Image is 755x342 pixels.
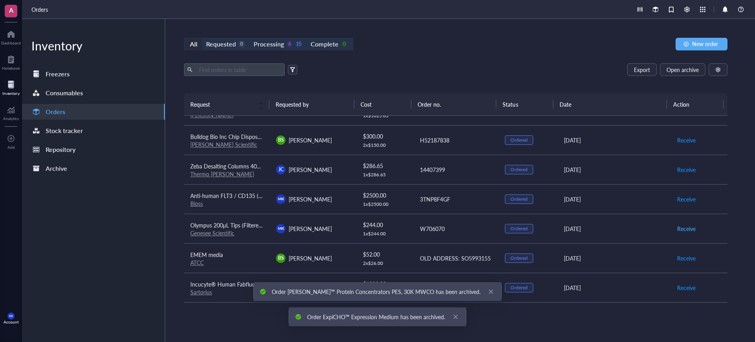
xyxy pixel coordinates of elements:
div: 14407399 [420,165,492,174]
div: Archive [46,163,67,174]
span: New order [692,41,718,47]
a: Orders [31,5,50,14]
span: [PERSON_NAME] [289,166,332,174]
div: Inventory [22,38,165,54]
span: Zeba Desalting Columns 40K MWCO 0.5 mL [190,162,299,170]
div: 1 x $ 244.00 [363,231,407,237]
a: Stock tracker [22,123,165,139]
div: [DATE] [564,224,664,233]
div: Analytics [3,116,19,121]
div: Dashboard [1,41,21,45]
th: Action [667,93,724,115]
td: 3TNP8F4GF [413,184,499,214]
div: Repository [46,144,75,155]
div: Notebook [2,66,20,70]
button: Receive [677,134,696,146]
div: Ordered [510,226,528,232]
div: [DATE] [564,283,664,292]
a: Close [487,287,495,296]
th: Requested by [269,93,355,115]
div: Order ExpiCHO™ Expression Medium has been archived. [307,312,445,321]
a: Repository [22,142,165,157]
span: Olympus 200μL Tips (Filtered, Sterile) [190,221,281,229]
td: H52187838 [413,125,499,155]
div: Complete [311,39,338,50]
div: H52187838 [420,136,492,144]
span: close [488,289,494,294]
span: Receive [677,136,696,144]
button: Receive [677,193,696,205]
td: W706070 [413,214,499,243]
div: 1 x $ 1025.65 [363,113,407,119]
th: Order no. [411,93,497,115]
span: Receive [677,165,696,174]
div: Account [4,320,19,324]
div: 1 x $ 2500.00 [363,201,407,207]
span: Bulldog Bio Inc Chip Disposable Hemocytometer 50 slides [190,133,331,140]
span: [PERSON_NAME] [289,195,332,203]
span: Receive [677,195,696,203]
a: Analytics [3,104,19,121]
a: Freezers [22,66,165,82]
span: A [9,5,13,15]
a: [PERSON_NAME] Scientific [190,140,257,148]
span: EMEM media [190,251,223,259]
div: 2 x $ 26.00 [363,260,407,266]
div: Processing [254,39,284,50]
td: 1012931505 [413,273,499,302]
div: Stock tracker [46,125,83,136]
div: Freezers [46,68,70,79]
span: Request [190,100,254,109]
a: Archive [22,161,165,176]
div: 6 [286,41,293,48]
span: BS [278,137,284,144]
span: Export [634,67,650,73]
a: ATCC [190,259,204,266]
div: [DATE] [564,165,664,174]
a: Consumables [22,85,165,101]
span: Receive [677,254,696,263]
div: Ordered [510,137,528,143]
a: Notebook [2,53,20,70]
div: [DATE] [564,195,664,203]
div: $ 1228.00 [363,279,407,288]
th: Request [184,93,269,115]
span: Open archive [667,67,699,73]
button: Open archive [660,63,705,76]
th: Status [496,93,553,115]
span: Incucyte® Human Fabfluor-pH Antibody Labeling Dye for Antibody Internalization [190,280,391,288]
a: Dashboard [1,28,21,45]
span: close [453,314,459,320]
a: Close [451,312,460,321]
span: [PERSON_NAME] [289,225,332,233]
div: $ 286.65 [363,161,407,170]
span: MK [278,226,284,231]
a: Orders [22,104,165,120]
td: 14407399 [413,155,499,184]
span: [PERSON_NAME] [289,136,332,144]
div: $ 2500.00 [363,191,407,200]
div: Requested [206,39,236,50]
span: Receive [677,224,696,233]
span: [PERSON_NAME] [289,254,332,262]
div: segmented control [184,38,354,50]
div: 0 [238,41,245,48]
div: 3TNP8F4GF [420,195,492,203]
div: Ordered [510,196,528,202]
div: W706070 [420,224,492,233]
div: 1 x $ 286.65 [363,172,407,178]
button: Receive [677,252,696,264]
div: Inventory [2,91,20,96]
a: Bioss [190,200,203,207]
input: Find orders in table [196,64,282,76]
span: JC [278,166,284,173]
span: Receive [677,283,696,292]
span: MK [278,196,284,202]
span: MK [9,314,13,318]
div: Ordered [510,285,528,291]
div: 15 [295,41,302,48]
button: Receive [677,222,696,235]
td: OLD ADDRESS: SO5993155 [413,243,499,273]
div: Orders [46,106,65,117]
div: Consumables [46,87,83,98]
